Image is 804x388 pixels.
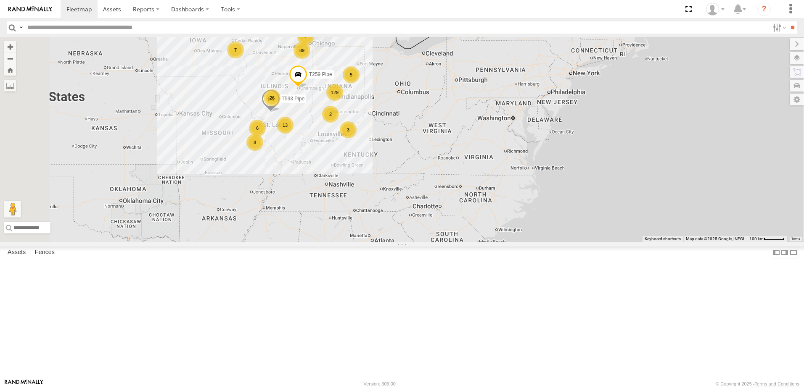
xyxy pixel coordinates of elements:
[755,381,799,386] a: Terms and Conditions
[686,236,744,241] span: Map data ©2025 Google, INEGI
[789,246,798,259] label: Hide Summary Table
[4,41,16,52] button: Zoom in
[322,106,339,123] div: 2
[757,3,771,16] i: ?
[227,42,244,58] div: 7
[4,52,16,64] button: Zoom out
[3,246,30,258] label: Assets
[364,381,396,386] div: Version: 306.00
[747,236,787,242] button: Map Scale: 100 km per 46 pixels
[282,96,305,102] span: T593 Pipe
[294,42,310,59] div: 89
[645,236,681,242] button: Keyboard shortcuts
[326,84,343,101] div: 129
[249,120,266,136] div: 6
[264,89,280,106] div: 26
[4,201,21,218] button: Drag Pegman onto the map to open Street View
[31,246,59,258] label: Fences
[8,6,52,12] img: rand-logo.svg
[749,236,764,241] span: 100 km
[4,64,16,76] button: Zoom Home
[18,21,24,34] label: Search Query
[780,246,789,259] label: Dock Summary Table to the Right
[309,72,332,78] span: T259 Pipe
[770,21,788,34] label: Search Filter Options
[340,121,357,138] div: 3
[246,134,263,151] div: 8
[5,380,43,388] a: Visit our Website
[790,94,804,105] label: Map Settings
[703,3,727,16] div: Tim Peck
[343,66,360,83] div: 5
[4,80,16,92] label: Measure
[791,237,800,241] a: Terms (opens in new tab)
[716,381,799,386] div: © Copyright 2025 -
[297,28,314,45] div: 2
[277,117,294,134] div: 13
[772,246,780,259] label: Dock Summary Table to the Left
